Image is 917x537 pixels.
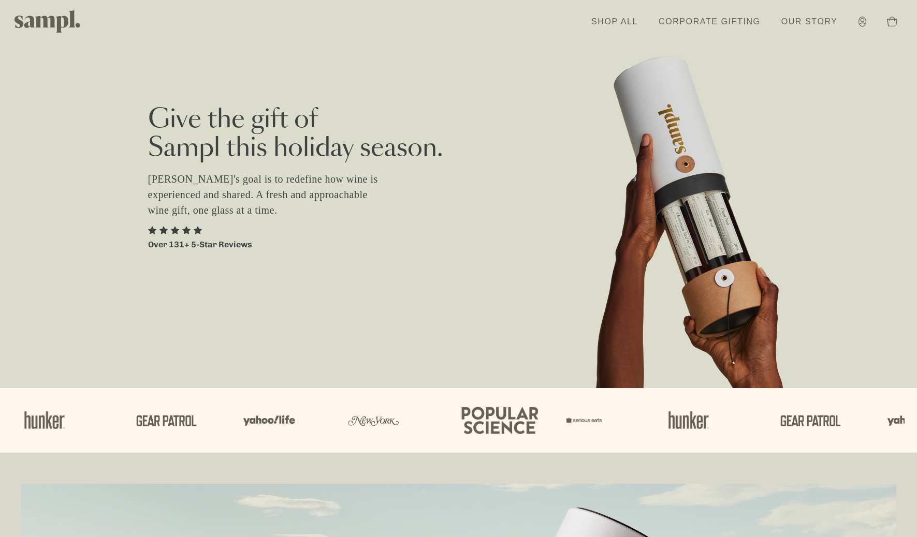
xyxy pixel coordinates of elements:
img: Artboard_1_af690aba-db18-4d1d-a553-70c177ae2e35.png [637,402,689,439]
a: Shop All [586,10,643,33]
img: Artboard_6_5c11d1bd-c4ca-46b8-ad3a-1f2b4dcd699f.png [210,398,273,443]
img: Artboard_5_a195cd02-e365-44f4-8930-be9a6ff03eb6.png [746,394,818,446]
p: [PERSON_NAME]'s goal is to redefine how wine is experienced and shared. A fresh and approachable ... [148,171,391,218]
a: Our Story [776,10,843,33]
img: Artboard_5_a195cd02-e365-44f4-8930-be9a6ff03eb6.png [101,394,174,446]
a: Corporate Gifting [653,10,766,33]
img: Artboard_3_3c8004f1-87e6-4dd9-9159-91a8c61f962a.png [319,400,376,441]
p: Over 131+ 5-Star Reviews [148,238,252,251]
h2: Give the gift of Sampl this holiday season. [148,106,769,163]
img: Artboard_7_560d3599-80fb-43b6-be66-ebccdeaecca2.png [536,406,578,436]
img: Sampl logo [14,10,81,33]
img: Artboard_4_12aa32eb-d4a2-4772-87e6-e78b5ab8afc9.png [428,389,516,452]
